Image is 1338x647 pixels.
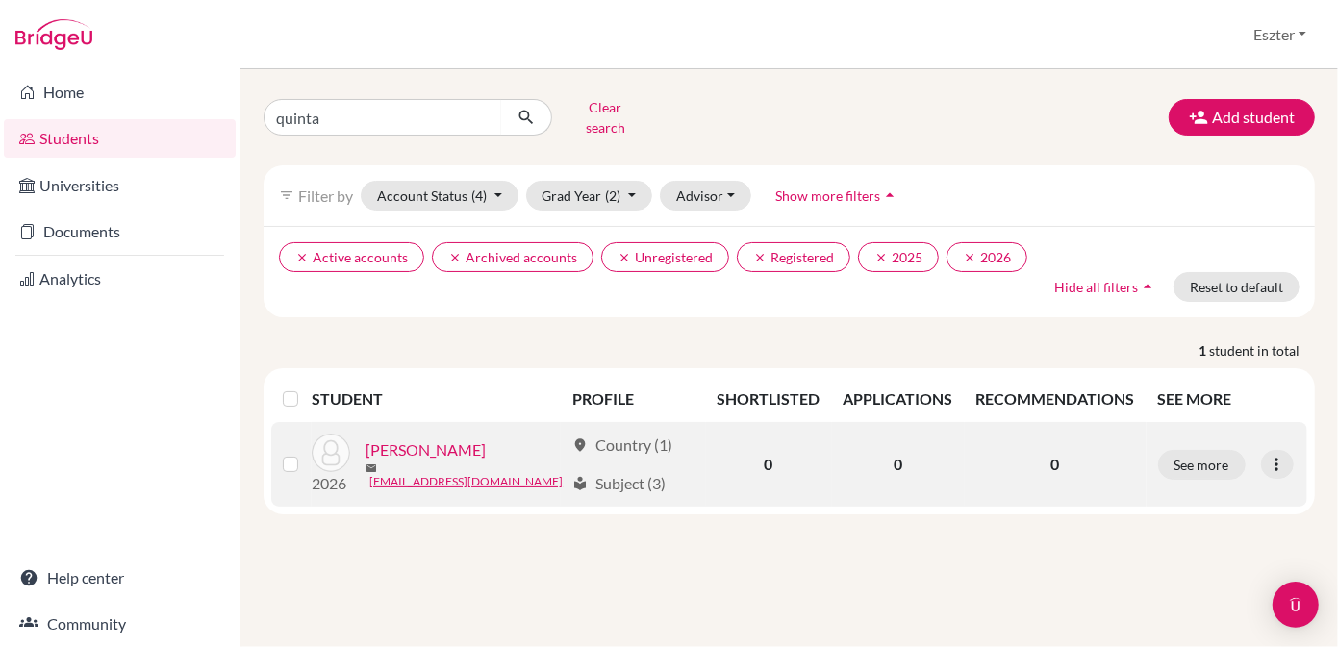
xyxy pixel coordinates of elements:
div: Country (1) [572,434,672,457]
a: [EMAIL_ADDRESS][DOMAIN_NAME] [369,473,563,490]
th: PROFILE [561,376,706,422]
div: Subject (3) [572,472,666,495]
td: 0 [706,422,832,507]
button: Hide all filtersarrow_drop_up [1038,272,1174,302]
a: Universities [4,166,236,205]
i: clear [618,251,631,264]
button: Reset to default [1174,272,1300,302]
span: (4) [471,187,487,204]
img: Quintavalle, Fabio [312,434,350,472]
span: local_library [572,476,588,491]
i: filter_list [279,187,294,203]
button: Add student [1169,99,1315,136]
p: 0 [976,453,1135,476]
i: clear [448,251,462,264]
button: Grad Year(2) [526,181,653,211]
a: Analytics [4,260,236,298]
button: clearActive accounts [279,242,424,272]
strong: 1 [1199,340,1209,361]
button: Clear search [552,92,659,142]
button: clearArchived accounts [432,242,593,272]
th: SHORTLISTED [706,376,832,422]
button: Account Status(4) [361,181,518,211]
span: location_on [572,437,588,453]
span: (2) [606,187,621,204]
span: Hide all filters [1054,279,1138,295]
p: 2026 [312,472,350,495]
a: Community [4,605,236,643]
i: clear [874,251,888,264]
div: Open Intercom Messenger [1273,582,1319,628]
button: clear2026 [947,242,1027,272]
i: arrow_drop_up [1138,277,1157,296]
th: APPLICATIONS [832,376,965,422]
a: Home [4,73,236,112]
span: Show more filters [775,187,880,204]
i: clear [295,251,309,264]
button: Show more filtersarrow_drop_up [759,181,916,211]
span: Filter by [298,187,353,205]
i: clear [963,251,976,264]
th: RECOMMENDATIONS [965,376,1147,422]
input: Find student by name... [264,99,502,136]
img: Bridge-U [15,19,92,50]
span: mail [366,462,377,474]
th: STUDENT [312,376,561,422]
i: clear [753,251,767,264]
th: SEE MORE [1147,376,1307,422]
button: clearRegistered [737,242,850,272]
button: clear2025 [858,242,939,272]
a: Documents [4,212,236,251]
button: clearUnregistered [601,242,729,272]
a: [PERSON_NAME] [366,438,486,461]
button: Advisor [660,181,751,211]
button: See more [1158,450,1246,480]
button: Eszter [1245,16,1315,53]
a: Students [4,119,236,158]
a: Help center [4,559,236,597]
td: 0 [832,422,965,507]
span: student in total [1209,340,1315,361]
i: arrow_drop_up [880,186,899,205]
